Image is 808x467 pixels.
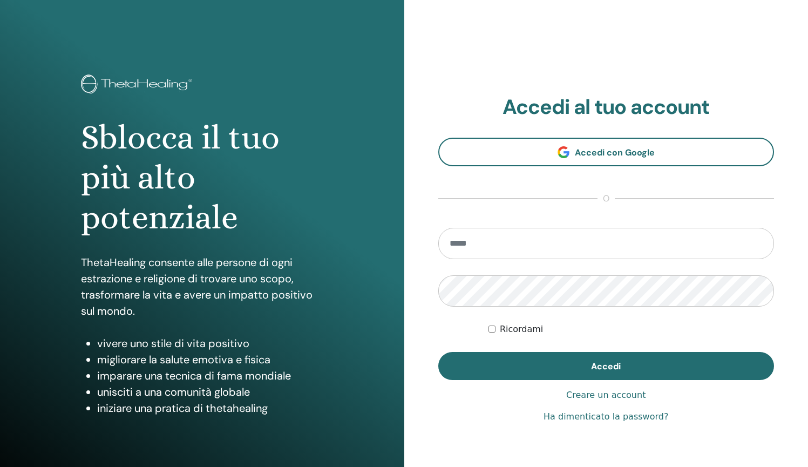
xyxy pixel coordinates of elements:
[81,118,323,238] h1: Sblocca il tuo più alto potenziale
[591,361,621,372] span: Accedi
[575,147,655,158] span: Accedi con Google
[97,384,323,400] li: unisciti a una comunità globale
[97,351,323,368] li: migliorare la salute emotiva e fisica
[97,335,323,351] li: vivere uno stile di vita positivo
[97,400,323,416] li: iniziare una pratica di thetahealing
[81,254,323,319] p: ThetaHealing consente alle persone di ogni estrazione e religione di trovare uno scopo, trasforma...
[597,192,615,205] span: o
[544,410,668,423] a: Ha dimenticato la password?
[488,323,774,336] div: Keep me authenticated indefinitely or until I manually logout
[438,352,775,380] button: Accedi
[500,323,543,336] label: Ricordami
[438,95,775,120] h2: Accedi al tuo account
[566,389,646,402] a: Creare un account
[97,368,323,384] li: imparare una tecnica di fama mondiale
[438,138,775,166] a: Accedi con Google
